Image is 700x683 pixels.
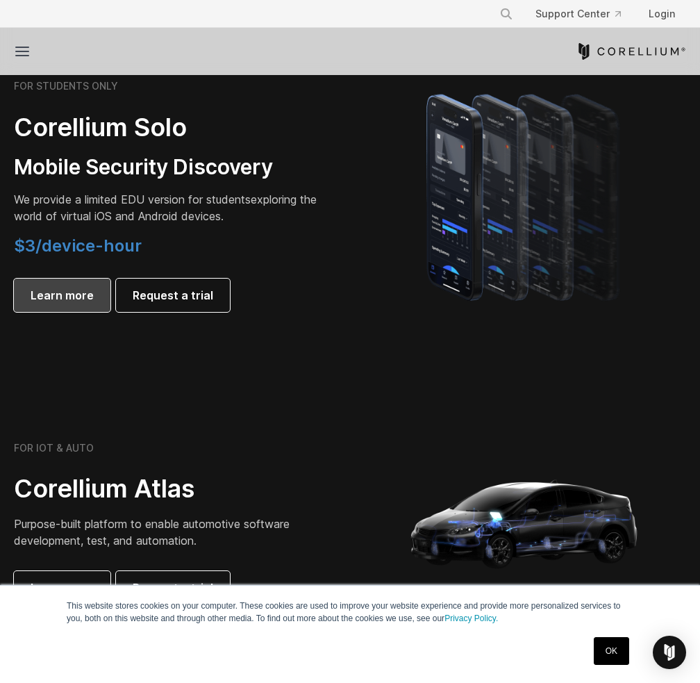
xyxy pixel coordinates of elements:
[399,74,652,318] img: A lineup of four iPhone models becoming more gradient and blurred
[116,279,230,312] a: Request a trial
[488,1,686,26] div: Navigation Menu
[116,571,230,604] a: Request a trial
[14,473,317,504] h2: Corellium Atlas
[14,191,317,224] p: exploring the world of virtual iOS and Android devices.
[14,442,94,454] h6: FOR IOT & AUTO
[576,43,686,60] a: Corellium Home
[14,236,142,256] span: $3/device-hour
[67,600,633,625] p: This website stores cookies on your computer. These cookies are used to improve your website expe...
[444,614,498,623] a: Privacy Policy.
[386,384,664,662] img: Corellium_Hero_Atlas_alt
[494,1,519,26] button: Search
[31,287,94,304] span: Learn more
[14,154,317,181] h3: Mobile Security Discovery
[14,112,317,143] h2: Corellium Solo
[637,1,686,26] a: Login
[14,517,290,548] span: Purpose-built platform to enable automotive software development, test, and automation.
[31,579,94,596] span: Learn more
[14,571,110,604] a: Learn more
[14,279,110,312] a: Learn more
[14,80,118,92] h6: FOR STUDENTS ONLY
[133,287,213,304] span: Request a trial
[133,579,213,596] span: Request a trial
[594,637,629,665] a: OK
[653,636,686,669] div: Open Intercom Messenger
[524,1,632,26] a: Support Center
[14,192,251,206] span: We provide a limited EDU version for students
